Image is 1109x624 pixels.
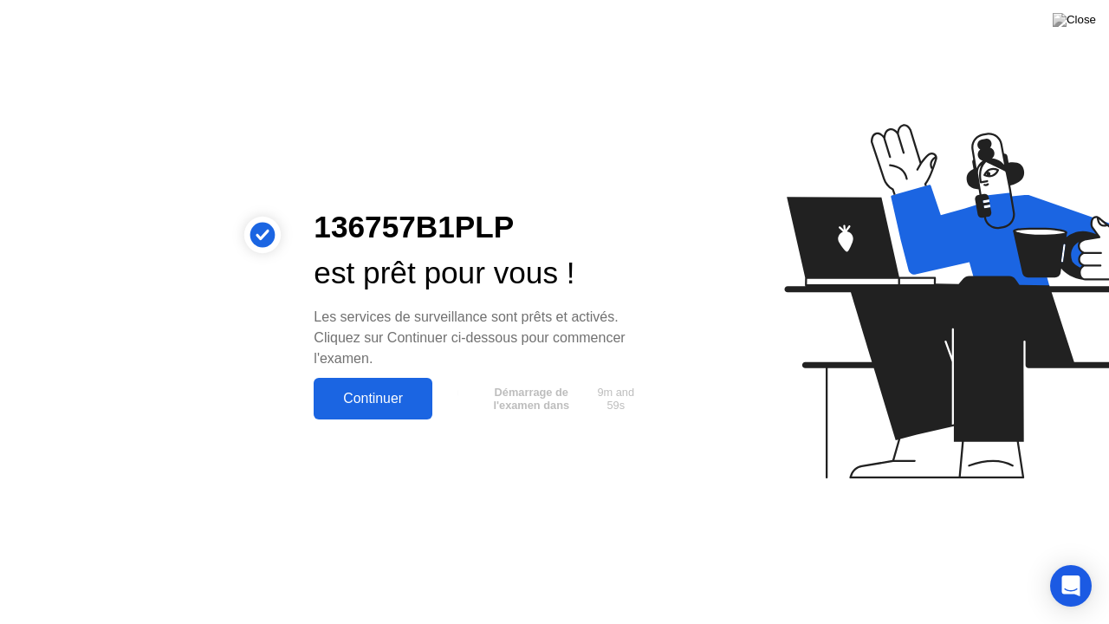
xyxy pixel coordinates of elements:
[314,378,432,419] button: Continuer
[314,205,645,250] div: 136757B1PLP
[1050,565,1092,607] div: Open Intercom Messenger
[1053,13,1096,27] img: Close
[319,391,427,406] div: Continuer
[314,250,645,296] div: est prêt pour vous !
[593,386,639,412] span: 9m and 59s
[441,382,645,415] button: Démarrage de l'examen dans9m and 59s
[314,307,645,369] div: Les services de surveillance sont prêts et activés. Cliquez sur Continuer ci-dessous pour commenc...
